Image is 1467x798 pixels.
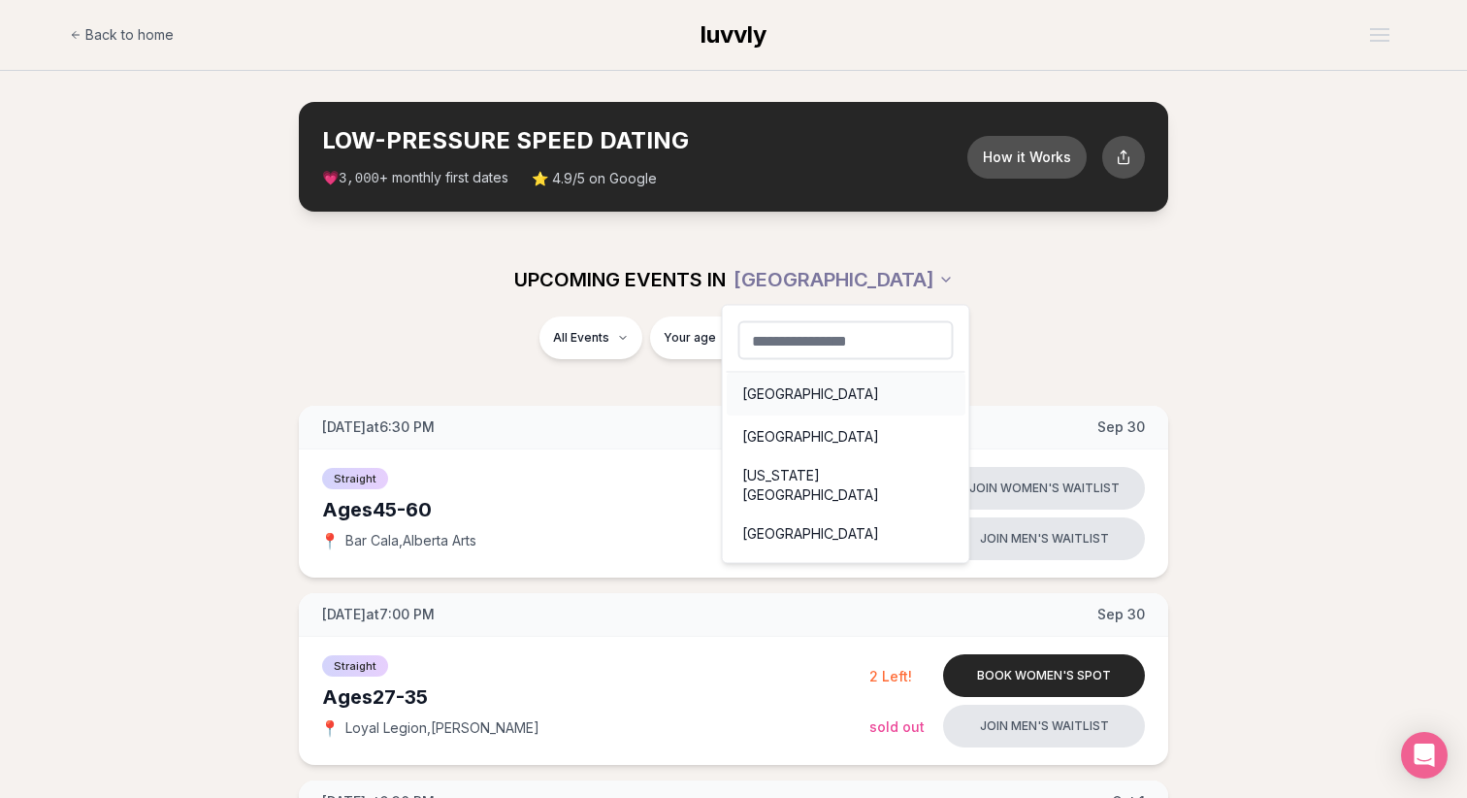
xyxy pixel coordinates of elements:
div: [GEOGRAPHIC_DATA] [727,513,965,555]
div: [GEOGRAPHIC_DATA] [722,305,970,564]
div: [US_STATE][GEOGRAPHIC_DATA] [727,458,965,513]
div: [GEOGRAPHIC_DATA] [727,416,965,458]
div: [GEOGRAPHIC_DATA] [727,373,965,416]
div: [US_STATE], D.C. [727,555,965,598]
